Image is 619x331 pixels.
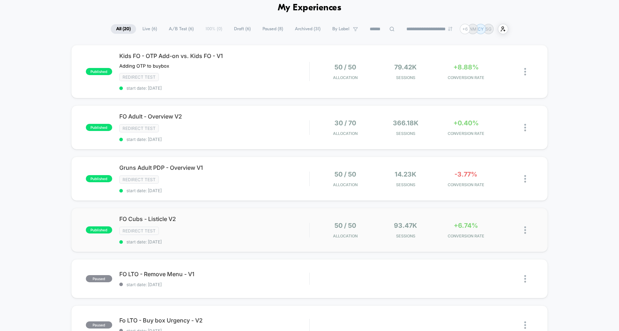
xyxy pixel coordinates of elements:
[460,24,470,34] div: + 6
[333,131,358,136] span: Allocation
[111,24,136,34] span: All ( 20 )
[524,68,526,75] img: close
[524,175,526,183] img: close
[454,222,478,229] span: +6.74%
[119,239,309,245] span: start date: [DATE]
[454,170,477,178] span: -3.77%
[86,68,112,75] span: published
[437,182,494,187] span: CONVERSION RATE
[119,175,159,184] span: Redirect Test
[524,124,526,131] img: close
[448,27,452,31] img: end
[119,124,159,132] span: Redirect Test
[334,222,356,229] span: 50 / 50
[119,113,309,120] span: FO Adult - Overview V2
[485,26,491,32] p: SG
[119,282,309,287] span: start date: [DATE]
[334,63,356,71] span: 50 / 50
[86,175,112,182] span: published
[119,164,309,171] span: Gruns Adult PDP - Overview V1
[334,119,356,127] span: 30 / 70
[524,275,526,283] img: close
[290,24,326,34] span: Archived ( 31 )
[119,317,309,324] span: Fo LTO - Buy box Urgency - V2
[394,222,417,229] span: 93.47k
[86,124,112,131] span: published
[478,26,484,32] p: CY
[119,215,309,222] span: FO Cubs - Listicle V2
[86,321,112,329] span: paused
[393,119,418,127] span: 366.18k
[278,3,342,13] h1: My Experiences
[524,321,526,329] img: close
[469,26,477,32] p: NM
[119,227,159,235] span: Redirect Test
[437,233,494,238] span: CONVERSION RATE
[453,63,479,71] span: +8.88%
[377,131,434,136] span: Sessions
[377,182,434,187] span: Sessions
[119,73,159,81] span: Redirect Test
[257,24,288,34] span: Paused ( 8 )
[332,26,349,32] span: By Label
[394,63,417,71] span: 79.42k
[437,75,494,80] span: CONVERSION RATE
[119,137,309,142] span: start date: [DATE]
[377,233,434,238] span: Sessions
[86,275,112,282] span: paused
[437,131,494,136] span: CONVERSION RATE
[137,24,162,34] span: Live ( 6 )
[229,24,256,34] span: Draft ( 6 )
[334,170,356,178] span: 50 / 50
[395,170,416,178] span: 14.23k
[119,63,169,69] span: Adding OTP to buybox
[86,226,112,233] span: published
[377,75,434,80] span: Sessions
[453,119,479,127] span: +0.40%
[333,75,358,80] span: Allocation
[163,24,199,34] span: A/B Test ( 6 )
[524,226,526,234] img: close
[119,188,309,193] span: start date: [DATE]
[333,233,358,238] span: Allocation
[119,85,309,91] span: start date: [DATE]
[119,52,309,59] span: Kids FO - OTP Add-on vs. Kids FO - V1
[333,182,358,187] span: Allocation
[119,270,309,278] span: FO LTO - Remove Menu - V1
